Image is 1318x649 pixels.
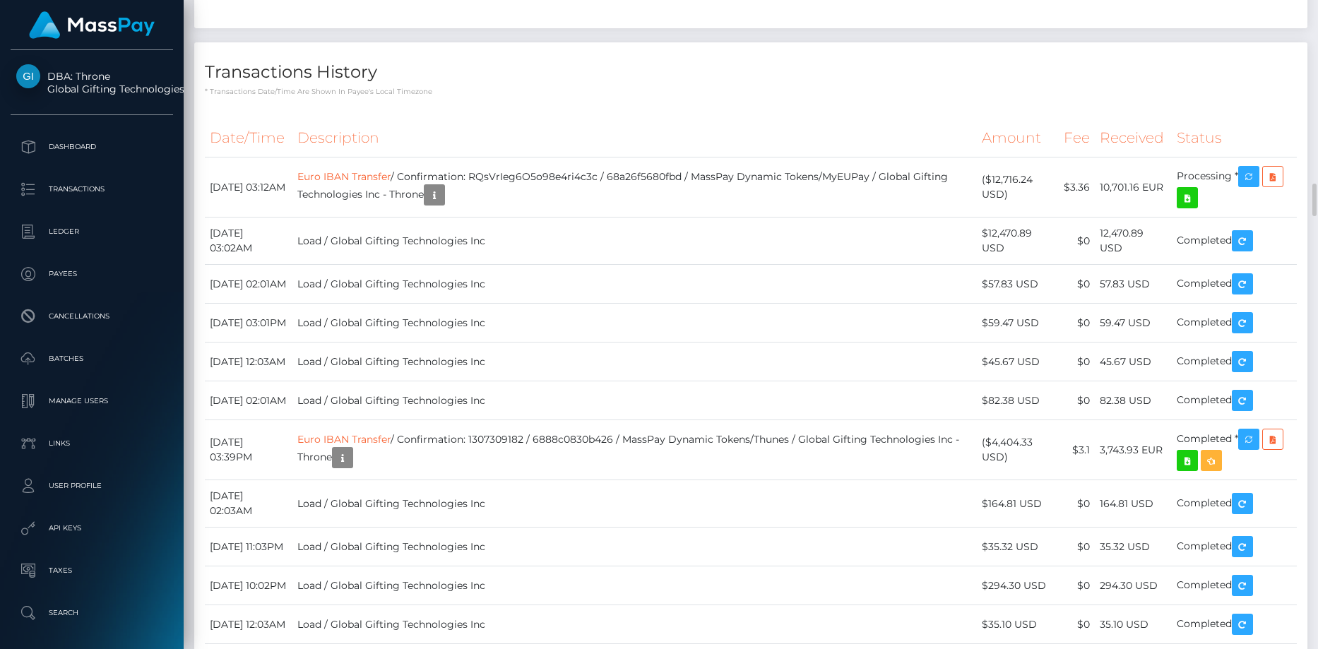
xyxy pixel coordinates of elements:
[16,306,167,327] p: Cancellations
[1095,218,1172,265] td: 12,470.89 USD
[292,480,976,528] td: Load / Global Gifting Technologies Inc
[16,391,167,412] p: Manage Users
[11,70,173,95] span: DBA: Throne Global Gifting Technologies Inc
[1172,528,1297,566] td: Completed
[11,553,173,588] a: Taxes
[297,433,391,446] a: Euro IBAN Transfer
[292,381,976,420] td: Load / Global Gifting Technologies Inc
[292,265,976,304] td: Load / Global Gifting Technologies Inc
[1059,528,1095,566] td: $0
[11,214,173,249] a: Ledger
[1095,119,1172,157] th: Received
[205,157,292,218] td: [DATE] 03:12AM
[205,566,292,605] td: [DATE] 10:02PM
[977,381,1059,420] td: $82.38 USD
[11,299,173,334] a: Cancellations
[1095,265,1172,304] td: 57.83 USD
[1059,304,1095,343] td: $0
[205,60,1297,85] h4: Transactions History
[292,605,976,644] td: Load / Global Gifting Technologies Inc
[16,221,167,242] p: Ledger
[977,420,1059,480] td: ($4,404.33 USD)
[977,343,1059,381] td: $45.67 USD
[205,304,292,343] td: [DATE] 03:01PM
[16,433,167,454] p: Links
[205,265,292,304] td: [DATE] 02:01AM
[16,560,167,581] p: Taxes
[292,119,976,157] th: Description
[1059,605,1095,644] td: $0
[1059,566,1095,605] td: $0
[205,119,292,157] th: Date/Time
[11,341,173,376] a: Batches
[11,468,173,504] a: User Profile
[1095,157,1172,218] td: 10,701.16 EUR
[16,64,40,88] img: Global Gifting Technologies Inc
[205,605,292,644] td: [DATE] 12:03AM
[1172,343,1297,381] td: Completed
[1059,480,1095,528] td: $0
[1172,480,1297,528] td: Completed
[11,172,173,207] a: Transactions
[1172,157,1297,218] td: Processing *
[1172,304,1297,343] td: Completed
[1059,265,1095,304] td: $0
[1095,480,1172,528] td: 164.81 USD
[1095,605,1172,644] td: 35.10 USD
[977,218,1059,265] td: $12,470.89 USD
[292,528,976,566] td: Load / Global Gifting Technologies Inc
[292,343,976,381] td: Load / Global Gifting Technologies Inc
[292,566,976,605] td: Load / Global Gifting Technologies Inc
[1059,381,1095,420] td: $0
[11,256,173,292] a: Payees
[16,263,167,285] p: Payees
[1059,119,1095,157] th: Fee
[1172,119,1297,157] th: Status
[292,157,976,218] td: / Confirmation: RQsVrIeg6O5o98e4ri4c3c / 68a26f5680fbd / MassPay Dynamic Tokens/MyEUPay / Global ...
[205,528,292,566] td: [DATE] 11:03PM
[1172,218,1297,265] td: Completed
[205,343,292,381] td: [DATE] 12:03AM
[205,480,292,528] td: [DATE] 02:03AM
[297,170,391,183] a: Euro IBAN Transfer
[16,602,167,624] p: Search
[205,420,292,480] td: [DATE] 03:39PM
[29,11,155,39] img: MassPay Logo
[977,480,1059,528] td: $164.81 USD
[205,381,292,420] td: [DATE] 02:01AM
[11,426,173,461] a: Links
[1059,218,1095,265] td: $0
[1095,528,1172,566] td: 35.32 USD
[1095,304,1172,343] td: 59.47 USD
[16,179,167,200] p: Transactions
[977,528,1059,566] td: $35.32 USD
[1172,566,1297,605] td: Completed
[11,383,173,419] a: Manage Users
[1172,605,1297,644] td: Completed
[1059,157,1095,218] td: $3.36
[1172,265,1297,304] td: Completed
[977,605,1059,644] td: $35.10 USD
[1059,343,1095,381] td: $0
[205,218,292,265] td: [DATE] 03:02AM
[11,511,173,546] a: API Keys
[16,475,167,496] p: User Profile
[1059,420,1095,480] td: $3.1
[292,304,976,343] td: Load / Global Gifting Technologies Inc
[16,518,167,539] p: API Keys
[977,566,1059,605] td: $294.30 USD
[292,420,976,480] td: / Confirmation: 1307309182 / 6888c0830b426 / MassPay Dynamic Tokens/Thunes / Global Gifting Techn...
[977,304,1059,343] td: $59.47 USD
[977,119,1059,157] th: Amount
[1095,566,1172,605] td: 294.30 USD
[16,136,167,157] p: Dashboard
[1095,343,1172,381] td: 45.67 USD
[1095,420,1172,480] td: 3,743.93 EUR
[1172,420,1297,480] td: Completed *
[977,157,1059,218] td: ($12,716.24 USD)
[205,86,1297,97] p: * Transactions date/time are shown in payee's local timezone
[1095,381,1172,420] td: 82.38 USD
[11,595,173,631] a: Search
[292,218,976,265] td: Load / Global Gifting Technologies Inc
[1172,381,1297,420] td: Completed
